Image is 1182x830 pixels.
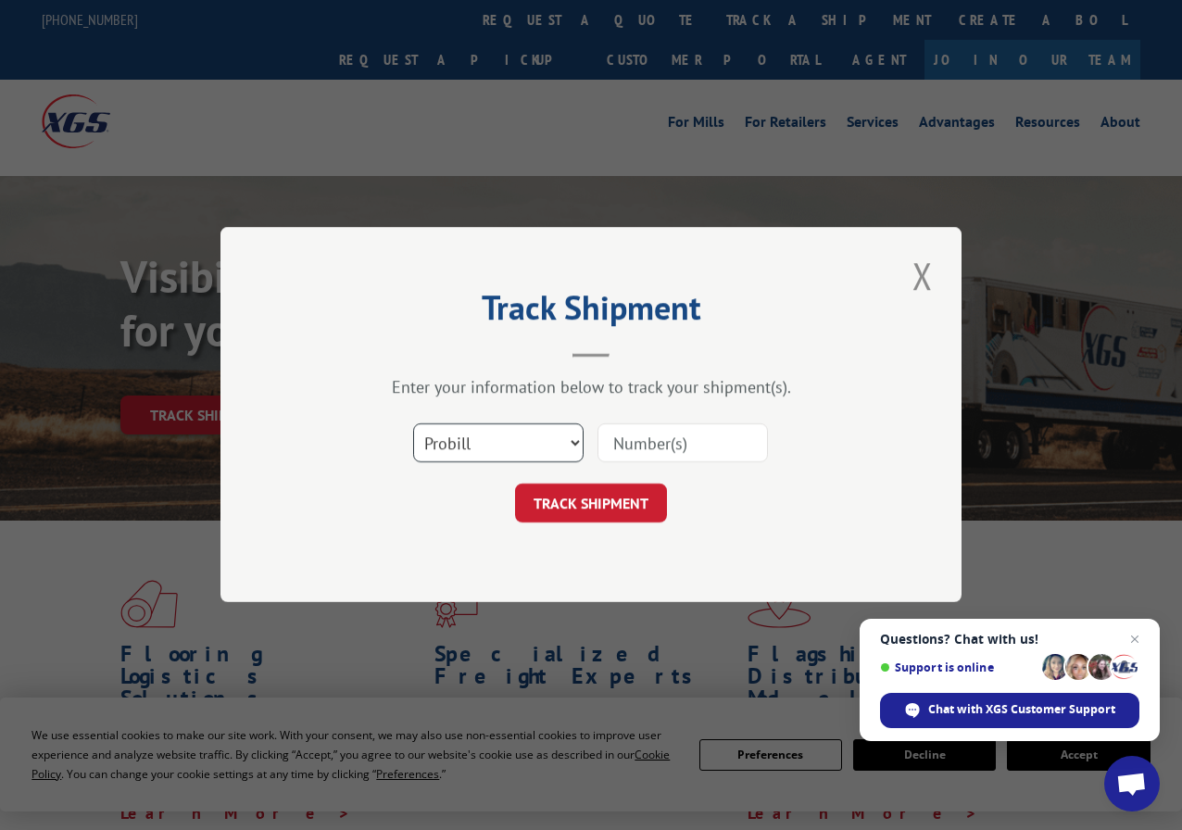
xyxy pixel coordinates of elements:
span: Chat with XGS Customer Support [928,701,1115,718]
div: Enter your information below to track your shipment(s). [313,377,869,398]
span: Chat with XGS Customer Support [880,693,1139,728]
a: Open chat [1104,756,1160,811]
span: Support is online [880,660,1036,674]
span: Questions? Chat with us! [880,632,1139,647]
button: TRACK SHIPMENT [515,484,667,523]
h2: Track Shipment [313,295,869,330]
button: Close modal [907,250,938,301]
input: Number(s) [597,424,768,463]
